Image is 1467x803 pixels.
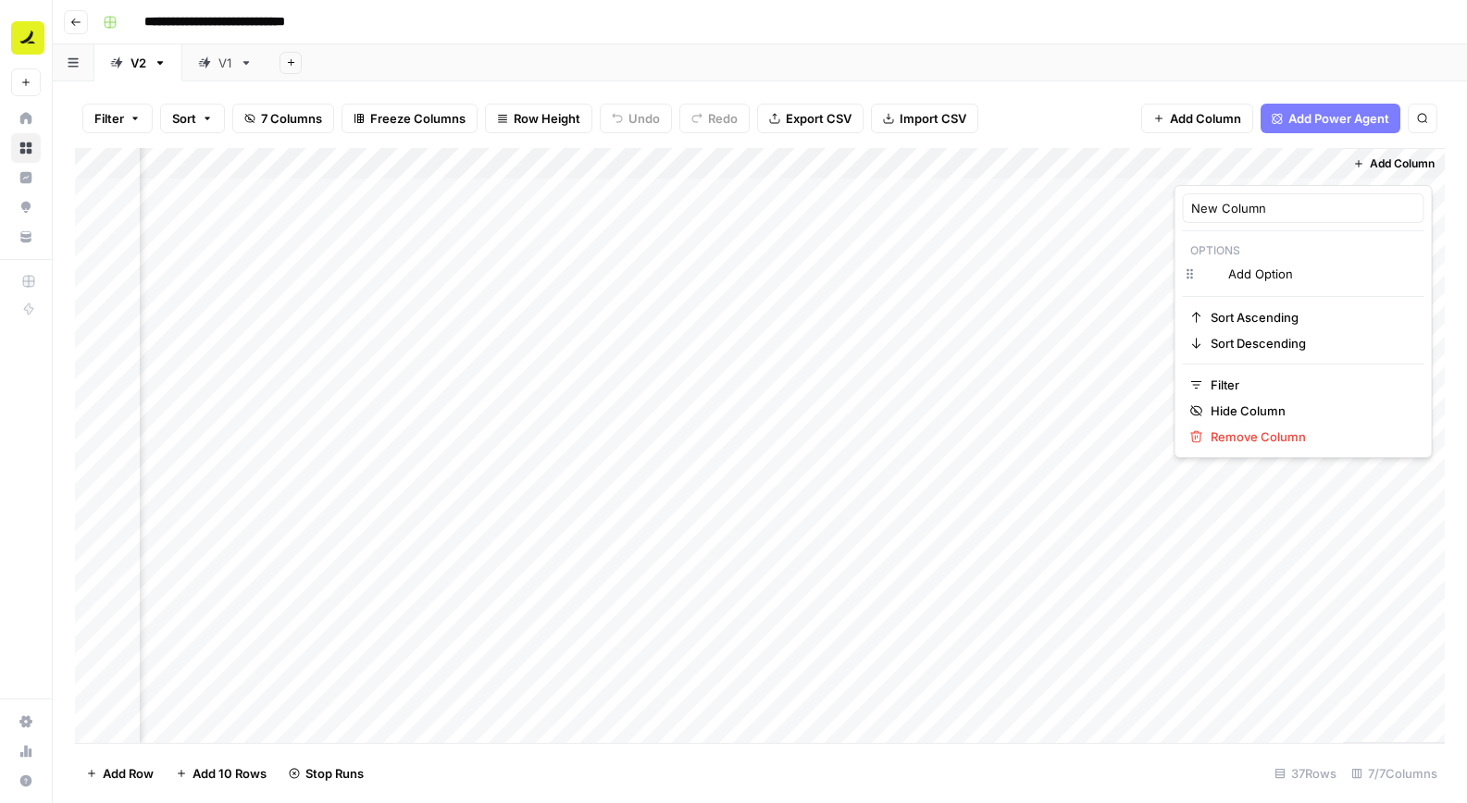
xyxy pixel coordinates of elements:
button: Add Column [1141,104,1253,133]
span: Sort [172,109,196,128]
div: V2 [131,54,146,72]
div: V1 [218,54,232,72]
a: V2 [94,44,182,81]
div: 7/7 Columns [1344,759,1445,788]
a: Your Data [11,222,41,252]
button: Add Power Agent [1261,104,1400,133]
button: Freeze Columns [342,104,478,133]
p: Options [1183,239,1424,263]
span: Filter [94,109,124,128]
span: Add Power Agent [1288,109,1389,128]
button: Workspace: Ramp [11,15,41,61]
span: Export CSV [786,109,852,128]
span: Redo [708,109,738,128]
button: Add Column [1346,152,1442,176]
button: Redo [679,104,750,133]
span: Filter [1211,376,1410,394]
span: Remove Column [1211,427,1410,446]
span: Stop Runs [305,764,364,783]
a: Insights [11,163,41,192]
span: Add Row [103,764,154,783]
a: Usage [11,736,41,766]
span: Add Column [1370,155,1435,172]
button: Add Row [75,759,165,788]
div: 37 Rows [1267,759,1344,788]
a: Settings [11,707,41,736]
span: Sort Descending [1211,334,1410,352]
img: Ramp Logo [11,21,44,55]
span: Sort Ascending [1211,308,1410,327]
button: Row Height [485,104,592,133]
button: Import CSV [871,104,978,133]
a: Opportunities [11,192,41,222]
button: 7 Columns [232,104,334,133]
span: Add 10 Rows [193,764,267,783]
button: Filter [82,104,153,133]
span: Hide Column [1211,401,1410,420]
a: V1 [182,44,268,81]
button: Export CSV [757,104,864,133]
a: Home [11,104,41,133]
input: Add Option [1228,265,1416,283]
button: Add 10 Rows [165,759,278,788]
span: Add Column [1170,109,1241,128]
span: Undo [628,109,660,128]
button: Help + Support [11,766,41,796]
button: Undo [600,104,672,133]
span: Row Height [514,109,580,128]
span: Import CSV [900,109,966,128]
button: Stop Runs [278,759,375,788]
button: Sort [160,104,225,133]
a: Browse [11,133,41,163]
span: Freeze Columns [370,109,466,128]
span: 7 Columns [261,109,322,128]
